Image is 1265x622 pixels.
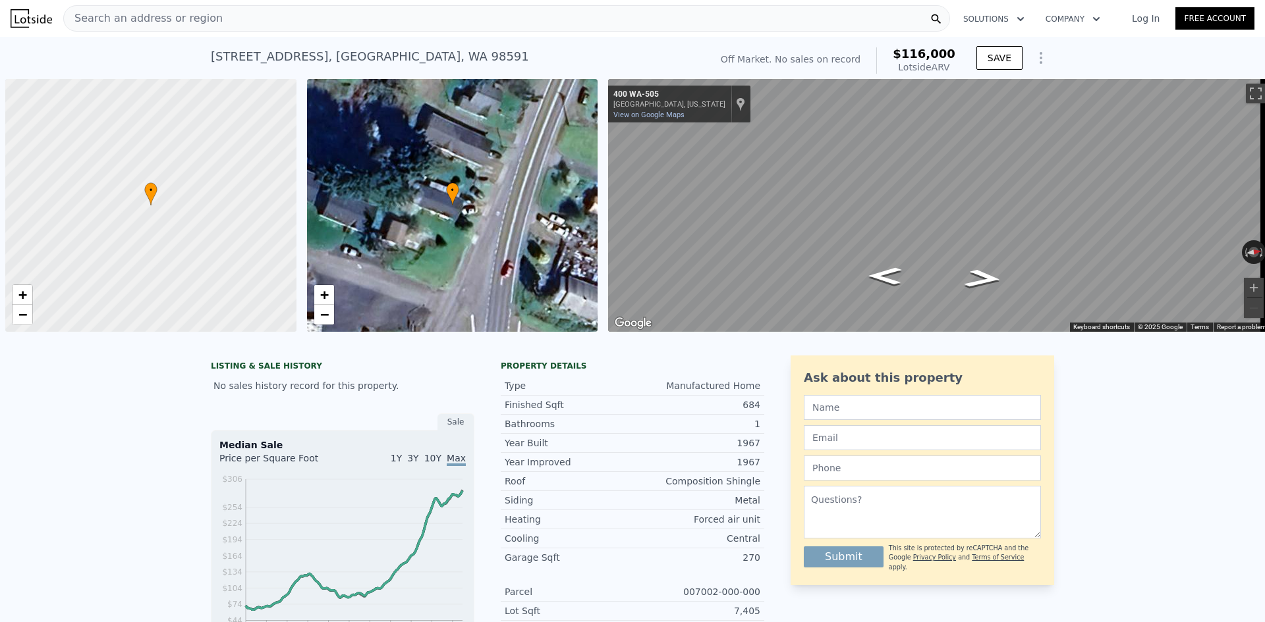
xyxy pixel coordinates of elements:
button: Rotate counterclockwise [1242,240,1249,264]
tspan: $254 [222,503,242,512]
span: − [18,306,27,323]
button: Keyboard shortcuts [1073,323,1130,332]
span: + [18,286,27,303]
path: Go North, WA-505 [948,265,1018,292]
div: Metal [632,494,760,507]
button: Solutions [953,7,1035,31]
div: Property details [501,361,764,371]
tspan: $194 [222,535,242,544]
input: Name [804,395,1041,420]
span: 1Y [391,453,402,463]
div: Finished Sqft [505,398,632,411]
div: 007002-000-000 [632,585,760,598]
div: Year Improved [505,455,632,469]
div: 1967 [632,436,760,450]
input: Phone [804,455,1041,480]
div: No sales history record for this property. [211,374,474,398]
div: Garage Sqft [505,551,632,564]
a: View on Google Maps [613,111,685,119]
span: 10Y [424,453,441,463]
div: Roof [505,475,632,488]
div: Bathrooms [505,417,632,430]
span: Search an address or region [64,11,223,26]
a: Zoom out [314,305,334,324]
button: Zoom out [1244,298,1264,318]
div: • [144,182,157,205]
div: Siding [505,494,632,507]
button: Company [1035,7,1111,31]
button: Submit [804,546,884,567]
div: Lot Sqft [505,604,632,617]
div: 1967 [632,455,760,469]
div: [GEOGRAPHIC_DATA], [US_STATE] [613,100,725,109]
a: Terms [1191,323,1209,330]
a: Zoom in [314,285,334,305]
div: 7,405 [632,604,760,617]
button: Zoom in [1244,278,1264,298]
tspan: $306 [222,475,242,484]
span: Max [447,453,466,466]
span: • [446,184,459,196]
a: Zoom in [13,285,32,305]
div: Year Built [505,436,632,450]
a: Privacy Policy [913,554,956,561]
a: Log In [1116,12,1175,25]
tspan: $134 [222,567,242,577]
div: [STREET_ADDRESS] , [GEOGRAPHIC_DATA] , WA 98591 [211,47,529,66]
img: Lotside [11,9,52,28]
tspan: $104 [222,584,242,593]
img: Google [611,315,655,332]
input: Email [804,425,1041,450]
div: This site is protected by reCAPTCHA and the Google and apply. [889,544,1041,572]
a: Open this area in Google Maps (opens a new window) [611,315,655,332]
tspan: $164 [222,552,242,561]
div: Sale [437,413,474,430]
a: Free Account [1175,7,1254,30]
div: 1 [632,417,760,430]
tspan: $74 [227,600,242,609]
div: 270 [632,551,760,564]
div: Type [505,379,632,392]
a: Show location on map [736,97,745,111]
path: Go South, Kellogg Way [855,263,916,289]
div: Lotside ARV [893,61,955,74]
div: Manufactured Home [632,379,760,392]
div: Heating [505,513,632,526]
span: • [144,184,157,196]
span: © 2025 Google [1138,323,1183,330]
a: Terms of Service [972,554,1024,561]
div: Forced air unit [632,513,760,526]
span: + [320,286,328,303]
div: Median Sale [219,438,466,452]
tspan: $224 [222,519,242,528]
div: 400 WA-505 [613,90,725,100]
span: − [320,306,328,323]
div: Off Market. No sales on record [721,53,860,66]
div: LISTING & SALE HISTORY [211,361,474,374]
div: Composition Shingle [632,475,760,488]
button: SAVE [976,46,1023,70]
div: Parcel [505,585,632,598]
span: $116,000 [893,47,955,61]
div: Ask about this property [804,369,1041,387]
div: Cooling [505,532,632,545]
div: 684 [632,398,760,411]
span: 3Y [407,453,418,463]
div: Central [632,532,760,545]
a: Zoom out [13,305,32,324]
div: Price per Square Foot [219,452,343,473]
button: Show Options [1028,45,1054,71]
div: • [446,182,459,205]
